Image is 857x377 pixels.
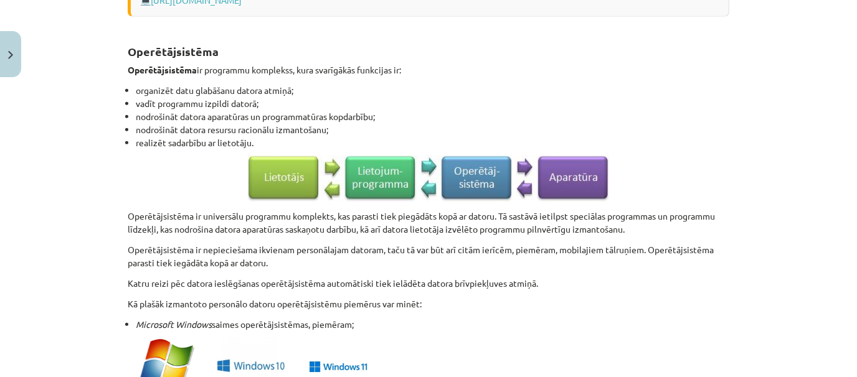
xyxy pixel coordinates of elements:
p: Operētājsistēma ir nepieciešama ikvienam personālajam datoram, taču tā var būt arī citām ierīcēm,... [128,243,729,269]
em: Microsoft Windows [136,319,212,330]
strong: Operētājsistēma [128,64,197,75]
p: Kā plašāk izmantoto personālo datoru operētājsistēmu piemērus var minēt: [128,297,729,310]
li: nodrošināt datora resursu racionālu izmantošanu; [136,123,729,136]
li: realizēt sadarbību ar lietotāju. [136,136,729,149]
p: Operētājsistēma ir universālu programmu komplekts, kas parasti tiek piegādāts kopā ar datoru. Tā ... [128,210,729,236]
li: saimes operētājsistēmas, piemēram; [136,318,729,331]
img: icon-close-lesson-0947bae3869378f0d4975bcd49f059093ad1ed9edebbc8119c70593378902aed.svg [8,51,13,59]
strong: Operētājsistēma [128,44,219,58]
li: vadīt programmu izpildi datorā; [136,97,729,110]
p: ir programmu komplekss, kura svarīgākās funkcijas ir: [128,63,729,77]
li: nodrošināt datora aparatūras un programmatūras kopdarbību; [136,110,729,123]
p: Katru reizi pēc datora ieslēgšanas operētājsistēma automātiski tiek ielādēta datora brīvpiekļuves... [128,277,729,290]
li: organizēt datu glabāšanu datora atmiņā; [136,84,729,97]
